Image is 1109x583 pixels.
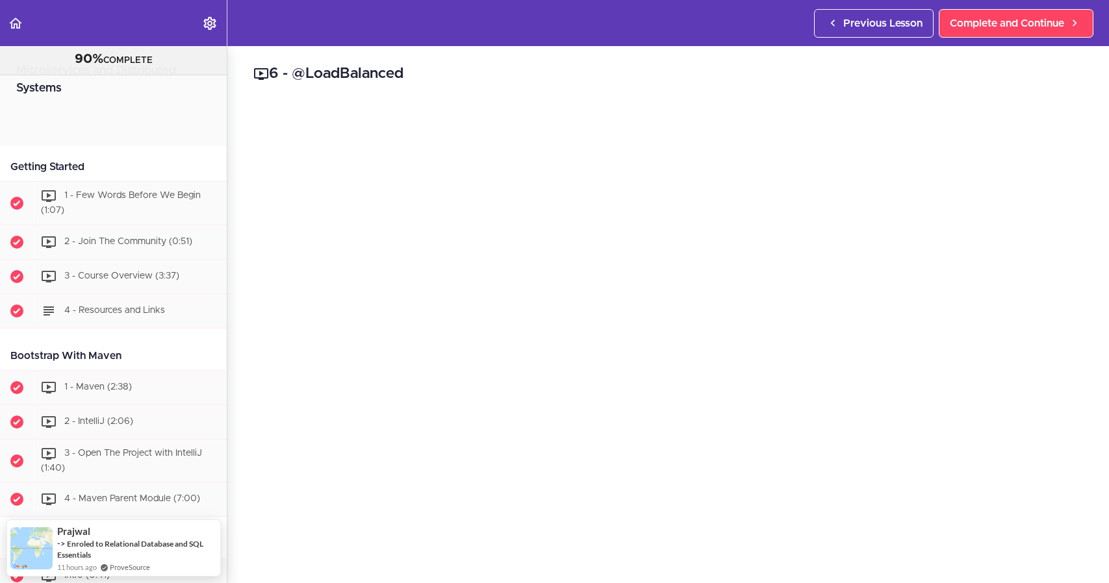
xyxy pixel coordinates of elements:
span: -> [57,538,66,549]
div: COMPLETE [16,51,210,68]
a: Complete and Continue [939,9,1093,38]
span: Prajwal [57,526,90,537]
span: Previous Lesson [843,16,923,31]
svg: Settings Menu [202,16,218,31]
h2: 6 - @LoadBalanced [253,63,1083,85]
a: Previous Lesson [814,9,934,38]
span: 11 hours ago [57,562,97,573]
span: 2 - IntelliJ (2:06) [64,417,133,426]
a: ProveSource [110,562,150,573]
iframe: Video Player [253,105,1083,571]
span: Complete and Continue [950,16,1064,31]
span: 1 - Few Words Before We Begin (1:07) [41,191,201,215]
span: 3 - Open The Project with IntelliJ (1:40) [41,449,202,473]
a: Enroled to Relational Database and SQL Essentials [57,539,203,560]
span: 4 - Maven Parent Module (7:00) [64,495,200,504]
span: Intro (0:41) [64,571,110,580]
span: 4 - Resources and Links [64,306,165,315]
span: 90% [75,53,103,66]
span: 1 - Maven (2:38) [64,382,132,391]
span: 2 - Join The Community (0:51) [64,237,192,246]
span: 3 - Course Overview (3:37) [64,271,179,280]
img: provesource social proof notification image [10,527,53,569]
svg: Back to course curriculum [8,16,23,31]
